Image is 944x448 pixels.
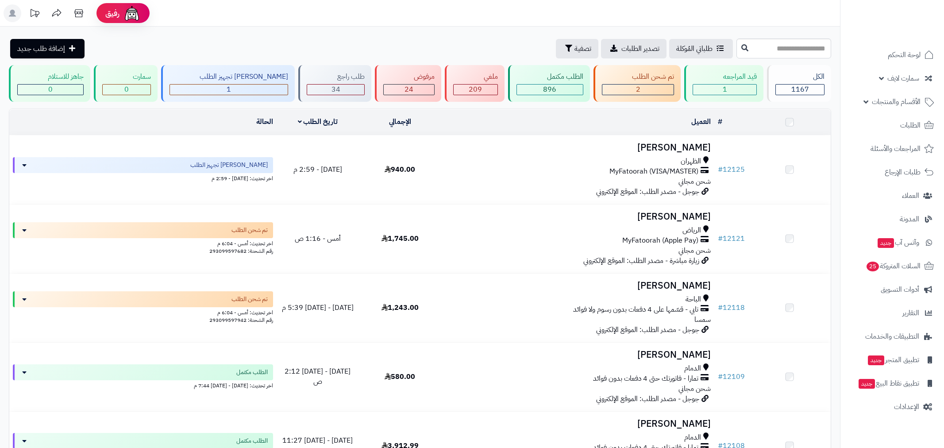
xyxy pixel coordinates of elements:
[900,119,921,131] span: الطلبات
[573,305,698,315] span: تابي - قسّمها على 4 دفعات بدون رسوم ولا فوائد
[846,115,939,136] a: الطلبات
[682,225,701,236] span: الرياض
[846,162,939,183] a: طلبات الإرجاع
[694,314,711,325] span: سمسا
[444,212,711,222] h3: [PERSON_NAME]
[516,72,583,82] div: الطلب مكتمل
[718,302,723,313] span: #
[858,377,919,390] span: تطبيق نقاط البيع
[256,116,273,127] a: الحالة
[389,116,411,127] a: الإجمالي
[609,166,698,177] span: MyFatoorah (VISA/MASTER)
[385,164,415,175] span: 940.00
[676,43,713,54] span: طلباتي المُوكلة
[681,156,701,166] span: الظهران
[718,164,723,175] span: #
[298,116,338,127] a: تاريخ الطلب
[592,65,683,102] a: تم شحن الطلب 2
[293,164,342,175] span: [DATE] - 2:59 م
[684,363,701,374] span: الدمام
[718,371,745,382] a: #12109
[297,65,373,102] a: طلب راجع 34
[902,189,919,202] span: العملاء
[878,238,894,248] span: جديد
[859,379,875,389] span: جديد
[846,326,939,347] a: التطبيقات والخدمات
[902,307,919,319] span: التقارير
[867,354,919,366] span: تطبيق المتجر
[682,65,765,102] a: قيد المراجعه 1
[170,72,289,82] div: [PERSON_NAME] تجهيز الطلب
[846,138,939,159] a: المراجعات والأسئلة
[17,72,84,82] div: جاهز للاستلام
[124,84,129,95] span: 0
[718,116,722,127] a: #
[159,65,297,102] a: [PERSON_NAME] تجهيز الطلب 1
[190,161,268,170] span: [PERSON_NAME] تجهيز الطلب
[596,394,699,404] span: جوجل - مصدر الطلب: الموقع الإلكتروني
[444,281,711,291] h3: [PERSON_NAME]
[718,302,745,313] a: #12118
[622,236,698,246] span: MyFatoorah (Apple Pay)
[373,65,443,102] a: مرفوض 24
[593,374,698,384] span: تمارا - فاتورتك حتى 4 دفعات بدون فوائد
[723,84,727,95] span: 1
[469,84,482,95] span: 209
[285,366,351,387] span: [DATE] - [DATE] 2:12 ص
[23,4,46,24] a: تحديثات المنصة
[13,380,273,390] div: اخر تحديث: [DATE] - [DATE] 7:44 م
[846,209,939,230] a: المدونة
[574,43,591,54] span: تصفية
[867,262,879,271] span: 25
[307,85,364,95] div: 34
[236,436,268,445] span: الطلب مكتمل
[13,173,273,182] div: اخر تحديث: [DATE] - 2:59 م
[887,72,919,85] span: سمارت لايف
[678,383,711,394] span: شحن مجاني
[881,283,919,296] span: أدوات التسويق
[443,65,506,102] a: ملغي 209
[868,355,884,365] span: جديد
[846,185,939,206] a: العملاء
[765,65,833,102] a: الكل1167
[684,433,701,443] span: الدمام
[48,84,53,95] span: 0
[454,85,497,95] div: 209
[236,368,268,377] span: الطلب مكتمل
[678,245,711,256] span: شحن مجاني
[846,232,939,253] a: وآتس آبجديد
[885,166,921,178] span: طلبات الإرجاع
[517,85,583,95] div: 896
[871,143,921,155] span: المراجعات والأسئلة
[877,236,919,249] span: وآتس آب
[884,23,936,42] img: logo-2.png
[103,85,150,95] div: 0
[678,176,711,187] span: شحن مجاني
[18,85,83,95] div: 0
[888,49,921,61] span: لوحة التحكم
[621,43,659,54] span: تصدير الطلبات
[17,43,65,54] span: إضافة طلب جديد
[866,260,921,272] span: السلات المتروكة
[10,39,85,58] a: إضافة طلب جديد
[231,226,268,235] span: تم شحن الطلب
[669,39,733,58] a: طلباتي المُوكلة
[846,44,939,66] a: لوحة التحكم
[385,371,415,382] span: 580.00
[718,233,723,244] span: #
[383,72,435,82] div: مرفوض
[865,330,919,343] span: التطبيقات والخدمات
[846,396,939,417] a: الإعدادات
[92,65,159,102] a: سمارت 0
[900,213,919,225] span: المدونة
[556,39,598,58] button: تصفية
[209,316,273,324] span: رقم الشحنة: 293099597942
[381,233,419,244] span: 1,745.00
[444,350,711,360] h3: [PERSON_NAME]
[718,371,723,382] span: #
[7,65,92,102] a: جاهز للاستلام 0
[444,143,711,153] h3: [PERSON_NAME]
[381,302,419,313] span: 1,243.00
[602,72,674,82] div: تم شحن الطلب
[636,84,640,95] span: 2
